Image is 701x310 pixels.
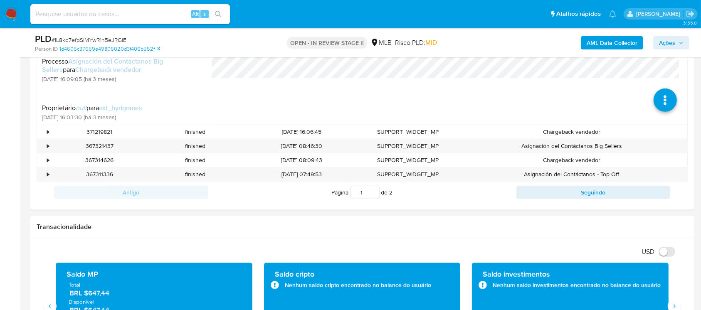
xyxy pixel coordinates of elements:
[683,20,697,26] span: 3.155.0
[516,186,671,199] button: Seguindo
[42,57,202,74] div: para
[210,8,227,20] button: search-icon
[456,153,687,167] div: Chargeback vendedor
[370,38,392,47] div: MLB
[456,167,687,181] div: Asignación del Contáctanos - Top Off
[243,125,360,139] div: [DATE] 16:06:45
[42,103,76,113] span: Proprietário
[243,139,360,153] div: [DATE] 08:46:30
[42,57,68,66] span: Processo
[47,128,49,136] div: •
[37,223,688,231] h1: Transacionalidade
[42,57,163,74] span: Asignación del Contáctanos Big Sellers
[581,36,643,49] button: AML Data Collector
[686,10,695,18] a: Sair
[556,10,601,18] span: Atalhos rápidos
[609,10,616,17] a: Notificações
[52,167,148,181] div: 367311336
[653,36,689,49] button: Ações
[47,156,49,164] div: •
[395,38,437,47] span: Risco PLD:
[47,170,49,178] div: •
[42,104,142,112] div: para
[52,36,126,44] span: # lL8kq7efpSiMYwR1h5eJRGiE
[42,113,142,121] span: [DATE] 16:03:30 (há 3 meses)
[99,103,142,113] span: ext_hydgomes
[587,36,637,49] b: AML Data Collector
[54,186,208,199] button: Antigo
[52,153,148,167] div: 367314626
[360,125,456,139] div: SUPPORT_WIDGET_MP
[52,125,148,139] div: 371219821
[360,153,456,167] div: SUPPORT_WIDGET_MP
[47,142,49,150] div: •
[35,32,52,45] b: PLD
[30,9,230,20] input: Pesquise usuários ou casos...
[659,36,675,49] span: Ações
[360,167,456,181] div: SUPPORT_WIDGET_MP
[35,45,58,53] b: Person ID
[192,10,199,18] span: Alt
[636,10,683,18] p: adriano.brito@mercadolivre.com
[148,139,244,153] div: finished
[203,10,206,18] span: s
[390,188,393,197] span: 2
[456,125,687,139] div: Chargeback vendedor
[75,65,141,74] span: Chargeback vendedor
[42,75,202,83] span: [DATE] 16:09:05 (há 3 meses)
[148,167,244,181] div: finished
[148,125,244,139] div: finished
[52,139,148,153] div: 367321437
[287,37,367,49] p: OPEN - IN REVIEW STAGE II
[425,38,437,47] span: MID
[360,139,456,153] div: SUPPORT_WIDGET_MP
[59,45,160,53] a: 1d4605c37659e49806020d3f406b552f
[243,153,360,167] div: [DATE] 08:09:43
[148,153,244,167] div: finished
[76,103,86,113] span: null
[243,167,360,181] div: [DATE] 07:49:53
[332,186,393,199] span: Página de
[456,139,687,153] div: Asignación del Contáctanos Big Sellers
